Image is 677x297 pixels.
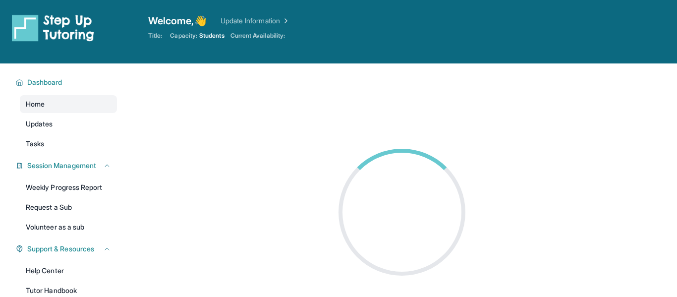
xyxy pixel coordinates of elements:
[199,32,225,40] span: Students
[26,139,44,149] span: Tasks
[20,198,117,216] a: Request a Sub
[23,77,111,87] button: Dashboard
[170,32,197,40] span: Capacity:
[23,161,111,171] button: Session Management
[148,32,162,40] span: Title:
[26,99,45,109] span: Home
[26,119,53,129] span: Updates
[20,262,117,280] a: Help Center
[148,14,207,28] span: Welcome, 👋
[20,218,117,236] a: Volunteer as a sub
[20,135,117,153] a: Tasks
[20,95,117,113] a: Home
[280,16,290,26] img: Chevron Right
[27,77,62,87] span: Dashboard
[27,244,94,254] span: Support & Resources
[20,115,117,133] a: Updates
[27,161,96,171] span: Session Management
[221,16,290,26] a: Update Information
[23,244,111,254] button: Support & Resources
[230,32,285,40] span: Current Availability:
[12,14,94,42] img: logo
[20,178,117,196] a: Weekly Progress Report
